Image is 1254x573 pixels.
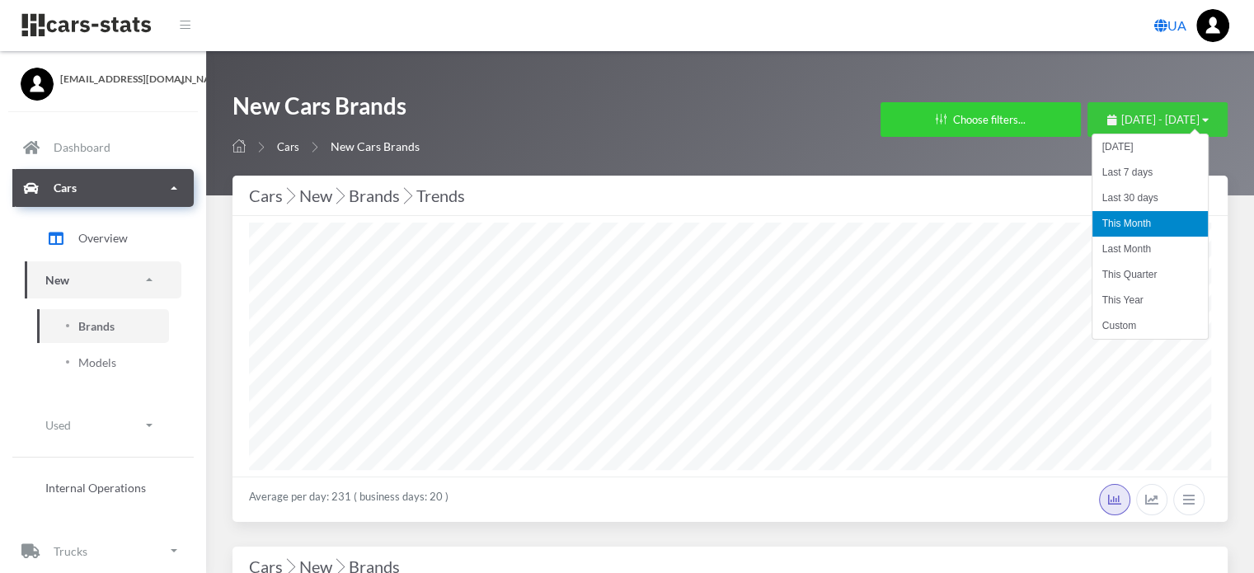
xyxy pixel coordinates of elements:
[54,137,110,157] p: Dashboard
[37,345,169,379] a: Models
[881,102,1081,137] button: Choose filters...
[54,541,87,561] p: Trucks
[1092,186,1208,211] li: Last 30 days
[78,317,115,335] span: Brands
[45,415,71,435] p: Used
[1148,9,1193,42] a: UA
[45,479,146,496] span: Internal Operations
[12,129,194,167] a: Dashboard
[45,270,69,290] p: New
[25,471,181,505] a: Internal Operations
[1092,160,1208,186] li: Last 7 days
[1092,134,1208,160] li: [DATE]
[21,12,153,38] img: navbar brand
[1092,313,1208,339] li: Custom
[1196,9,1229,42] img: ...
[25,261,181,298] a: New
[1092,237,1208,262] li: Last Month
[25,218,181,259] a: Overview
[21,68,186,87] a: [EMAIL_ADDRESS][DOMAIN_NAME]
[1092,262,1208,288] li: This Quarter
[277,140,299,153] a: Cars
[54,177,77,198] p: Cars
[12,532,194,570] a: Trucks
[1121,113,1200,126] span: [DATE] - [DATE]
[60,72,186,87] span: [EMAIL_ADDRESS][DOMAIN_NAME]
[249,182,1211,209] div: Cars New Brands Trends
[78,229,128,247] span: Overview
[232,91,420,129] h1: New Cars Brands
[331,139,420,153] span: New Cars Brands
[37,309,169,343] a: Brands
[1092,288,1208,313] li: This Year
[25,406,181,444] a: Used
[1092,211,1208,237] li: This Month
[12,169,194,207] a: Cars
[1087,102,1228,137] button: [DATE] - [DATE]
[78,354,116,371] span: Models
[232,477,1228,522] div: Average per day: 231 ( business days: 20 )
